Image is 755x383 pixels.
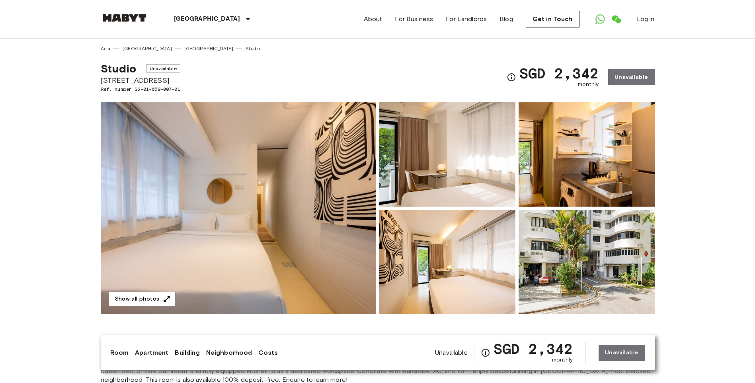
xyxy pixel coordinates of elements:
img: Picture of unit SG-01-059-007-01 [519,102,655,207]
a: [GEOGRAPHIC_DATA] [184,45,234,52]
span: Unavailable [435,348,468,357]
a: Room [110,348,129,358]
a: [GEOGRAPHIC_DATA] [123,45,172,52]
img: Habyt [101,14,148,22]
button: Show all photos [109,292,176,307]
a: Open WhatsApp [592,11,608,27]
span: SGD 2,342 [519,66,599,80]
img: Picture of unit SG-01-059-007-01 [379,210,515,314]
span: Unavailable [146,64,180,72]
a: Asia [101,45,111,52]
svg: Check cost overview for full price breakdown. Please note that discounts apply to new joiners onl... [507,72,516,82]
a: Log in [637,14,655,24]
span: Studio [101,62,137,75]
a: Blog [499,14,513,24]
img: Picture of unit SG-01-059-007-01 [519,210,655,314]
span: Ref. number SG-01-059-007-01 [101,86,180,93]
a: Costs [258,348,278,358]
span: monthly [552,356,573,364]
img: Picture of unit SG-01-059-007-01 [379,102,515,207]
a: Studio [246,45,260,52]
span: monthly [578,80,599,88]
span: [STREET_ADDRESS] [101,75,180,86]
span: SGD 2,342 [494,342,573,356]
p: [GEOGRAPHIC_DATA] [174,14,240,24]
a: Open WeChat [608,11,624,27]
svg: Check cost overview for full price breakdown. Please note that discounts apply to new joiners onl... [481,348,490,358]
img: Marketing picture of unit SG-01-059-007-01 [101,102,376,314]
a: Apartment [135,348,168,358]
a: For Landlords [446,14,487,24]
a: Get in Touch [526,11,579,27]
a: Neighborhood [206,348,252,358]
a: Building [175,348,199,358]
a: For Business [395,14,433,24]
span: About the apartment [101,333,199,345]
a: About [364,14,382,24]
